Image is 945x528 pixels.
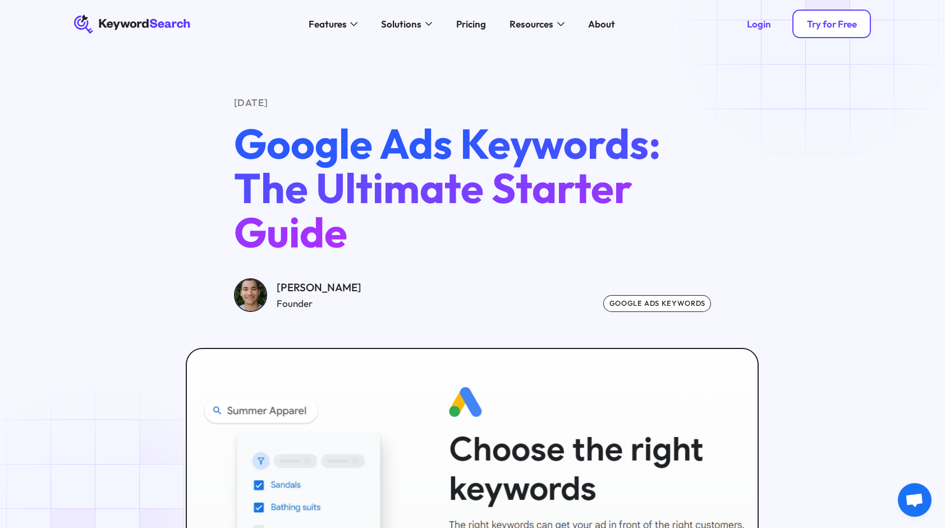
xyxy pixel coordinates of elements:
div: Resources [510,17,553,31]
div: google ads keywords [603,295,711,312]
div: About [588,17,615,31]
div: Features [309,17,347,31]
a: Login [733,10,786,38]
span: Google Ads Keywords: The Ultimate Starter Guide [234,117,661,258]
div: Solutions [381,17,421,31]
a: Pricing [449,15,493,34]
div: Founder [277,296,361,311]
a: About [581,15,622,34]
div: Try for Free [807,18,857,30]
div: [PERSON_NAME] [277,279,361,296]
div: Open chat [898,483,932,517]
div: Login [747,18,771,30]
div: Pricing [456,17,486,31]
div: [DATE] [234,95,712,110]
a: Try for Free [792,10,871,38]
